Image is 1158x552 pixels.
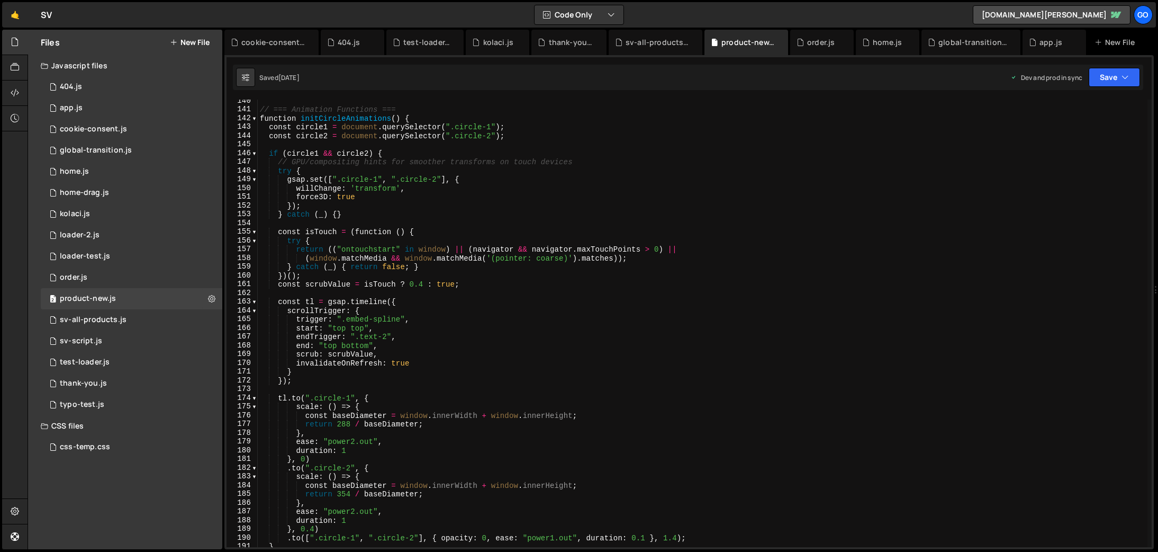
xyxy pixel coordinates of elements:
div: 404.js [338,37,360,48]
div: test-loader.js [403,37,451,48]
div: 179 [227,437,258,446]
div: 188 [227,516,258,525]
div: 146 [227,149,258,158]
div: 154 [227,219,258,228]
div: sv-all-products.js [60,315,126,325]
div: 186 [227,498,258,508]
div: 147 [227,157,258,166]
div: Saved [259,73,300,82]
div: 14248/36682.js [41,309,222,331]
div: 14248/42526.js [41,225,222,246]
div: thank-you.js [60,379,107,388]
div: 149 [227,175,258,184]
div: 140 [227,96,258,105]
div: 14248/46529.js [41,352,222,373]
div: 141 [227,105,258,114]
div: 142 [227,114,258,123]
div: test-loader.js [60,358,110,367]
div: CSS files [28,415,222,437]
div: 148 [227,166,258,175]
div: 404.js [60,82,82,92]
div: 182 [227,464,258,473]
div: 158 [227,254,258,263]
div: 177 [227,420,258,429]
span: 2 [50,296,56,304]
div: [DATE] [278,73,300,82]
div: 144 [227,131,258,140]
div: 189 [227,524,258,533]
div: 167 [227,332,258,341]
div: 175 [227,402,258,411]
div: loader-test.js [60,252,110,261]
div: 190 [227,533,258,542]
div: 159 [227,262,258,271]
div: 14248/40457.js [41,182,222,203]
div: cookie-consent.js [241,37,306,48]
div: loader-2.js [60,230,99,240]
div: global-transition.js [938,37,1008,48]
div: home.js [60,167,89,176]
div: 151 [227,192,258,201]
div: 170 [227,359,258,368]
div: 14248/41685.js [41,140,222,161]
div: 172 [227,376,258,385]
div: 14248/46532.js [41,76,222,97]
div: 162 [227,289,258,298]
div: sv-all-products.js [626,37,690,48]
div: 14248/38037.css [41,437,222,458]
div: SV [41,8,52,21]
div: 14248/42454.js [41,246,222,267]
a: go [1134,5,1153,24]
div: Dev and prod in sync [1010,73,1082,82]
div: home-drag.js [60,188,109,198]
div: 14248/45841.js [41,203,222,225]
div: 157 [227,245,258,254]
div: 14248/41299.js [41,267,222,288]
div: typo-test.js [60,400,104,409]
div: 145 [227,140,258,149]
div: order.js [807,37,835,48]
button: New File [170,38,210,47]
div: 156 [227,236,258,245]
div: 185 [227,489,258,498]
a: [DOMAIN_NAME][PERSON_NAME] [973,5,1130,24]
div: 191 [227,542,258,551]
div: 14248/43355.js [41,394,222,415]
div: 183 [227,472,258,481]
div: kolaci.js [60,209,90,219]
h2: Files [41,37,60,48]
div: 14248/39945.js [41,288,222,309]
div: kolaci.js [483,37,513,48]
div: 143 [227,122,258,131]
div: sv-script.js [60,336,102,346]
div: 152 [227,201,258,210]
div: home.js [873,37,902,48]
div: 14248/36561.js [41,331,222,352]
div: 178 [227,429,258,438]
div: 161 [227,280,258,289]
div: global-transition.js [60,146,132,155]
div: app.js [1039,37,1062,48]
div: 176 [227,411,258,420]
div: product-new.js [60,294,116,304]
div: app.js [60,103,83,113]
div: 181 [227,455,258,464]
div: 163 [227,297,258,306]
a: 🤙 [2,2,28,28]
div: 14248/42099.js [41,373,222,394]
button: Save [1089,68,1140,87]
div: 184 [227,481,258,490]
div: 14248/38890.js [41,161,222,182]
div: css-temp.css [60,442,110,452]
div: 14248/38152.js [41,97,222,119]
button: Code Only [535,5,623,24]
div: 164 [227,306,258,315]
div: 166 [227,324,258,333]
div: 187 [227,507,258,516]
div: 150 [227,184,258,193]
div: 165 [227,315,258,324]
div: 168 [227,341,258,350]
div: 174 [227,394,258,403]
div: 160 [227,271,258,280]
